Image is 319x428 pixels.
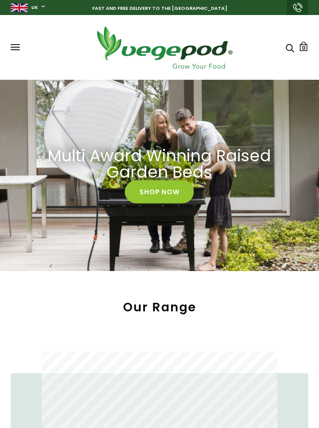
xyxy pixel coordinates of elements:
[89,24,239,71] img: Vegepod
[299,42,308,51] a: Cart
[35,148,284,180] a: Multi Award Winning Raised Garden Beds
[11,301,308,313] h2: Our Range
[286,43,294,52] a: Search
[31,4,38,11] a: UK
[302,44,306,52] span: 0
[11,3,28,12] img: gb_large.png
[125,180,194,203] a: Shop Now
